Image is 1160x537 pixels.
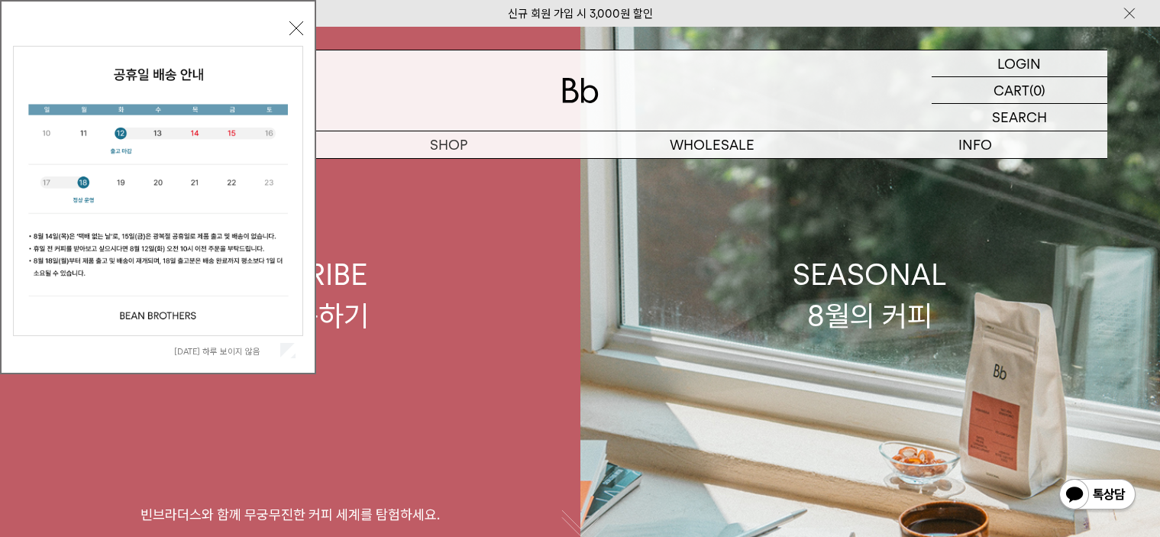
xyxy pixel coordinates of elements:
img: 카카오톡 채널 1:1 채팅 버튼 [1058,477,1137,514]
a: LOGIN [932,50,1107,77]
p: SEARCH [992,104,1047,131]
img: cb63d4bbb2e6550c365f227fdc69b27f_113810.jpg [14,47,302,335]
p: WHOLESALE [580,131,844,158]
button: 닫기 [289,21,303,35]
a: 신규 회원 가입 시 3,000원 할인 [508,7,653,21]
p: CART [994,77,1029,103]
img: 로고 [562,78,599,103]
p: (0) [1029,77,1045,103]
a: CART (0) [932,77,1107,104]
a: SHOP [317,131,580,158]
label: [DATE] 하루 보이지 않음 [174,346,277,357]
p: LOGIN [997,50,1041,76]
div: SEASONAL 8월의 커피 [793,254,947,335]
p: INFO [844,131,1107,158]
